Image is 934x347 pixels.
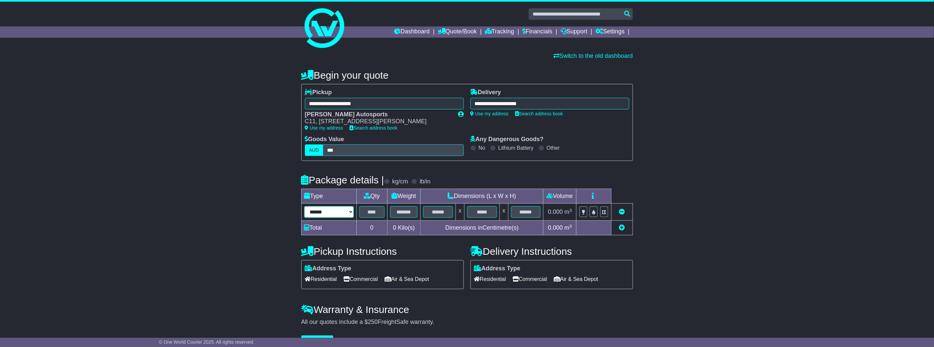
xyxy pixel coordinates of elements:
h4: Warranty & Insurance [301,304,633,315]
span: 250 [368,319,378,325]
label: Goods Value [305,136,344,143]
h4: Begin your quote [301,70,633,81]
span: Residential [474,274,506,284]
span: Air & Sea Depot [554,274,598,284]
a: Financials [522,26,552,38]
span: © One World Courier 2025. All rights reserved. [159,339,254,345]
h4: Package details | [301,174,384,185]
td: Weight [387,189,421,204]
label: Delivery [470,89,501,96]
td: Qty [356,189,387,204]
td: Type [301,189,356,204]
a: Dashboard [394,26,430,38]
span: Commercial [344,274,378,284]
span: 0.000 [548,224,563,231]
span: Air & Sea Depot [385,274,429,284]
td: Volume [543,189,577,204]
a: Add new item [619,224,625,231]
label: Address Type [305,265,352,272]
label: No [479,145,485,151]
td: Kilo(s) [387,221,421,235]
sup: 3 [570,224,572,229]
a: Use my address [470,111,509,116]
label: Address Type [474,265,521,272]
span: m [565,209,572,215]
span: 0 [393,224,396,231]
span: Commercial [513,274,547,284]
a: Support [561,26,587,38]
td: x [456,204,465,221]
span: Residential [305,274,337,284]
label: Any Dangerous Goods? [470,136,544,143]
a: Switch to the old dashboard [553,53,633,59]
a: Search address book [515,111,563,116]
label: AUD [305,144,323,156]
span: m [565,224,572,231]
td: 0 [356,221,387,235]
a: Search address book [350,125,397,131]
sup: 3 [570,208,572,213]
div: C11, [STREET_ADDRESS][PERSON_NAME] [305,118,452,125]
h4: Pickup Instructions [301,246,464,257]
label: kg/cm [392,178,408,185]
td: x [500,204,508,221]
a: Use my address [305,125,343,131]
h4: Delivery Instructions [470,246,633,257]
div: [PERSON_NAME] Autosports [305,111,452,118]
a: Settings [596,26,625,38]
label: Lithium Battery [498,145,534,151]
div: All our quotes include a $ FreightSafe warranty. [301,319,633,326]
a: Remove this item [619,209,625,215]
a: Tracking [485,26,514,38]
label: lb/in [420,178,430,185]
label: Other [547,145,560,151]
a: Quote/Book [438,26,477,38]
td: Total [301,221,356,235]
span: 0.000 [548,209,563,215]
button: Get Quotes [301,335,334,347]
td: Dimensions in Centimetre(s) [421,221,543,235]
label: Pickup [305,89,332,96]
td: Dimensions (L x W x H) [421,189,543,204]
